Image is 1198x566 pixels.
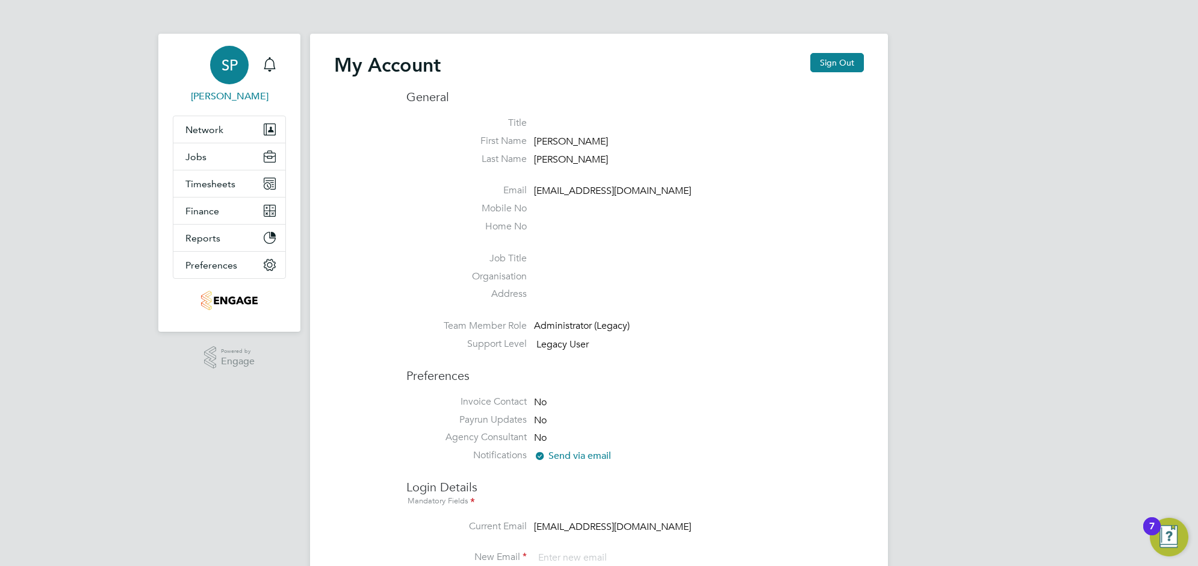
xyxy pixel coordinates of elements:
h3: Preferences [406,356,864,384]
label: Title [406,117,527,129]
h2: My Account [334,53,441,77]
span: Engage [221,356,255,367]
label: Support Level [406,338,527,350]
span: Powered by [221,346,255,356]
label: Current Email [406,520,527,533]
button: Sign Out [810,53,864,72]
span: SP [222,57,238,73]
span: Legacy User [536,338,589,350]
label: Invoice Contact [406,396,527,408]
button: Jobs [173,143,285,170]
span: No [534,432,547,444]
button: Reports [173,225,285,251]
label: Job Title [406,252,527,265]
div: Mandatory Fields [406,495,864,508]
span: Sophie Perry [173,89,286,104]
label: Address [406,288,527,300]
button: Preferences [173,252,285,278]
span: [PERSON_NAME] [534,154,608,166]
span: Send via email [534,450,611,462]
h3: Login Details [406,467,864,508]
span: [PERSON_NAME] [534,135,608,148]
label: New Email [406,551,527,564]
div: Administrator (Legacy) [534,320,648,332]
span: Jobs [185,151,206,163]
span: Timesheets [185,178,235,190]
a: SP[PERSON_NAME] [173,46,286,104]
span: No [534,396,547,408]
span: Finance [185,205,219,217]
a: Go to home page [173,291,286,310]
span: Preferences [185,260,237,271]
label: Organisation [406,270,527,283]
button: Open Resource Center, 7 new notifications [1150,518,1188,556]
span: Network [185,124,223,135]
label: Team Member Role [406,320,527,332]
label: Last Name [406,153,527,166]
h3: General [406,89,864,105]
span: [EMAIL_ADDRESS][DOMAIN_NAME] [534,185,691,197]
label: First Name [406,135,527,148]
label: Email [406,184,527,197]
label: Mobile No [406,202,527,215]
label: Agency Consultant [406,431,527,444]
span: No [534,414,547,426]
label: Notifications [406,449,527,462]
span: [EMAIL_ADDRESS][DOMAIN_NAME] [534,521,691,533]
a: Powered byEngage [204,346,255,369]
nav: Main navigation [158,34,300,332]
button: Network [173,116,285,143]
button: Finance [173,197,285,224]
span: Reports [185,232,220,244]
button: Timesheets [173,170,285,197]
img: jjfox-logo-retina.png [201,291,257,310]
label: Payrun Updates [406,414,527,426]
label: Home No [406,220,527,233]
div: 7 [1149,526,1155,542]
